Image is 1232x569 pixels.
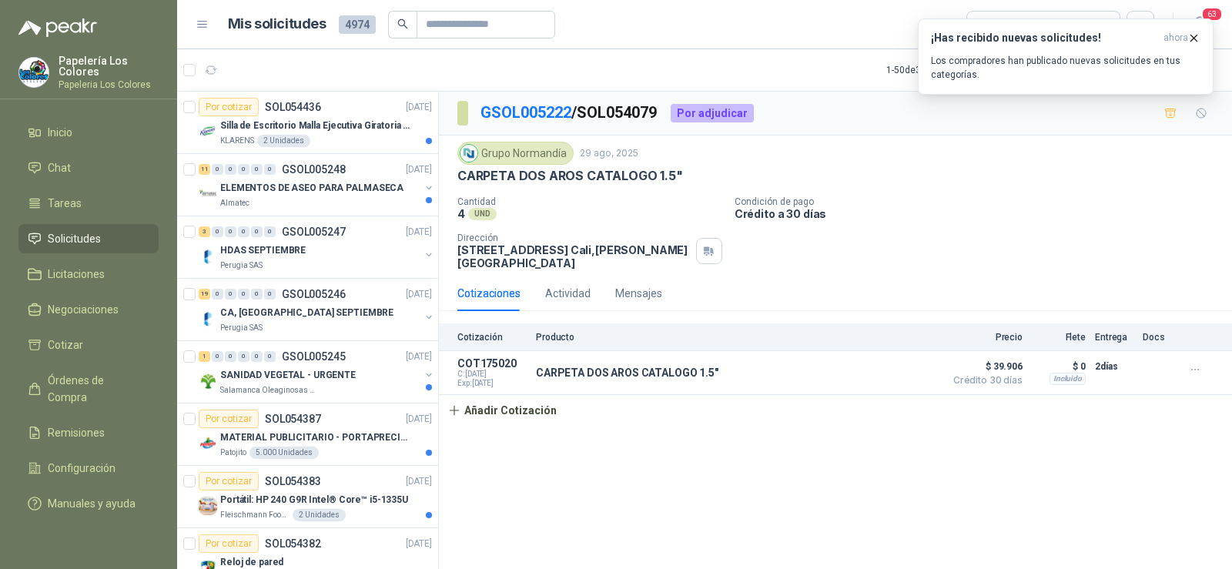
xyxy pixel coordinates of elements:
[199,410,259,428] div: Por cotizar
[225,351,236,362] div: 0
[265,413,321,424] p: SOL054387
[18,18,97,37] img: Logo peakr
[460,145,477,162] img: Company Logo
[257,135,310,147] div: 2 Unidades
[199,223,435,272] a: 3 0 0 0 0 0 GSOL005247[DATE] Company LogoHDAS SEPTIEMBREPerugia SAS
[406,225,432,239] p: [DATE]
[536,367,718,379] p: CARPETA DOS AROS CATALOGO 1.5"
[406,537,432,551] p: [DATE]
[251,226,263,237] div: 0
[457,379,527,388] span: Exp: [DATE]
[238,226,249,237] div: 0
[177,466,438,528] a: Por cotizarSOL054383[DATE] Company LogoPortátil: HP 240 G9R Intel® Core™ i5-1335UFleischmann Food...
[18,418,159,447] a: Remisiones
[671,104,754,122] div: Por adjudicar
[439,395,565,426] button: Añadir Cotización
[48,372,144,406] span: Órdenes de Compra
[225,289,236,300] div: 0
[199,434,217,453] img: Company Logo
[199,122,217,141] img: Company Logo
[48,301,119,318] span: Negociaciones
[59,80,159,89] p: Papeleria Los Colores
[48,424,105,441] span: Remisiones
[457,370,527,379] span: C: [DATE]
[1163,32,1188,45] span: ahora
[282,164,346,175] p: GSOL005248
[212,289,223,300] div: 0
[265,476,321,487] p: SOL054383
[18,224,159,253] a: Solicitudes
[536,332,936,343] p: Producto
[1201,7,1223,22] span: 63
[177,92,438,154] a: Por cotizarSOL054436[DATE] Company LogoSilla de Escritorio Malla Ejecutiva Giratoria Cromada con ...
[48,230,101,247] span: Solicitudes
[199,310,217,328] img: Company Logo
[976,16,1009,33] div: Todas
[735,207,1226,220] p: Crédito a 30 días
[406,162,432,177] p: [DATE]
[199,497,217,515] img: Company Logo
[199,372,217,390] img: Company Logo
[580,146,638,161] p: 29 ago, 2025
[212,351,223,362] div: 0
[457,207,465,220] p: 4
[48,159,71,176] span: Chat
[199,347,435,397] a: 1 0 0 0 0 0 GSOL005245[DATE] Company LogoSANIDAD VEGETAL - URGENTESalamanca Oleaginosas SAS
[457,332,527,343] p: Cotización
[457,285,521,302] div: Cotizaciones
[457,142,574,165] div: Grupo Normandía
[282,289,346,300] p: GSOL005246
[199,164,210,175] div: 11
[18,259,159,289] a: Licitaciones
[946,332,1023,343] p: Precio
[251,351,263,362] div: 0
[886,58,986,82] div: 1 - 50 de 3094
[18,330,159,360] a: Cotizar
[59,55,159,77] p: Papelería Los Colores
[177,403,438,466] a: Por cotizarSOL054387[DATE] Company LogoMATERIAL PUBLICITARIO - PORTAPRECIOS VER ADJUNTOPatojito5....
[225,164,236,175] div: 0
[199,98,259,116] div: Por cotizar
[282,351,346,362] p: GSOL005245
[931,32,1157,45] h3: ¡Has recibido nuevas solicitudes!
[199,160,435,209] a: 11 0 0 0 0 0 GSOL005248[DATE] Company LogoELEMENTOS DE ASEO PARA PALMASECAAlmatec
[48,124,72,141] span: Inicio
[48,195,82,212] span: Tareas
[199,351,210,362] div: 1
[735,196,1226,207] p: Condición de pago
[406,100,432,115] p: [DATE]
[1095,357,1133,376] p: 2 días
[545,285,591,302] div: Actividad
[406,412,432,427] p: [DATE]
[265,102,321,112] p: SOL054436
[212,226,223,237] div: 0
[18,366,159,412] a: Órdenes de Compra
[225,226,236,237] div: 0
[397,18,408,29] span: search
[282,226,346,237] p: GSOL005247
[1032,332,1086,343] p: Flete
[918,18,1214,95] button: ¡Has recibido nuevas solicitudes!ahora Los compradores han publicado nuevas solicitudes en tus ca...
[220,430,412,445] p: MATERIAL PUBLICITARIO - PORTAPRECIOS VER ADJUNTO
[457,357,527,370] p: COT175020
[220,243,306,258] p: HDAS SEPTIEMBRE
[457,233,690,243] p: Dirección
[48,336,83,353] span: Cotizar
[251,164,263,175] div: 0
[220,447,246,459] p: Patojito
[220,493,408,507] p: Portátil: HP 240 G9R Intel® Core™ i5-1335U
[265,538,321,549] p: SOL054382
[19,58,49,87] img: Company Logo
[228,13,326,35] h1: Mis solicitudes
[220,135,254,147] p: KLARENS
[264,351,276,362] div: 0
[1186,11,1214,38] button: 63
[264,164,276,175] div: 0
[406,474,432,489] p: [DATE]
[480,101,658,125] p: / SOL054079
[238,351,249,362] div: 0
[249,447,319,459] div: 5.000 Unidades
[48,460,115,477] span: Configuración
[220,181,403,196] p: ELEMENTOS DE ASEO PARA PALMASECA
[18,118,159,147] a: Inicio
